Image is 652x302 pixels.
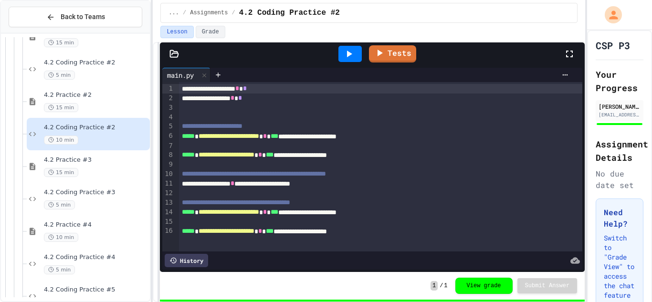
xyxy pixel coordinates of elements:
[596,68,643,94] h2: Your Progress
[165,254,208,267] div: History
[162,198,174,208] div: 13
[162,179,174,188] div: 11
[455,278,513,294] button: View grade
[162,103,174,113] div: 3
[599,111,641,118] div: [EMAIL_ADDRESS][DOMAIN_NAME]
[162,94,174,103] div: 2
[162,84,174,94] div: 1
[231,9,235,17] span: /
[162,208,174,217] div: 14
[162,226,174,236] div: 16
[239,7,340,19] span: 4.2 Coding Practice #2
[162,188,174,198] div: 12
[596,137,643,164] h2: Assignment Details
[162,169,174,179] div: 10
[162,70,199,80] div: main.py
[369,45,416,62] a: Tests
[162,68,210,82] div: main.py
[596,168,643,191] div: No due date set
[61,12,105,22] span: Back to Teams
[190,9,228,17] span: Assignments
[440,282,443,290] span: /
[604,207,635,229] h3: Need Help?
[517,278,578,293] button: Submit Answer
[162,150,174,160] div: 8
[444,282,447,290] span: 1
[525,282,570,290] span: Submit Answer
[162,131,174,141] div: 6
[595,4,624,26] div: My Account
[162,141,174,151] div: 7
[162,113,174,122] div: 4
[162,160,174,169] div: 9
[196,26,225,38] button: Grade
[596,39,630,52] h1: CSP P3
[162,122,174,131] div: 5
[162,217,174,227] div: 15
[160,26,193,38] button: Lesson
[168,9,179,17] span: ...
[9,7,142,27] button: Back to Teams
[599,102,641,111] div: [PERSON_NAME]
[431,281,438,291] span: 1
[183,9,186,17] span: /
